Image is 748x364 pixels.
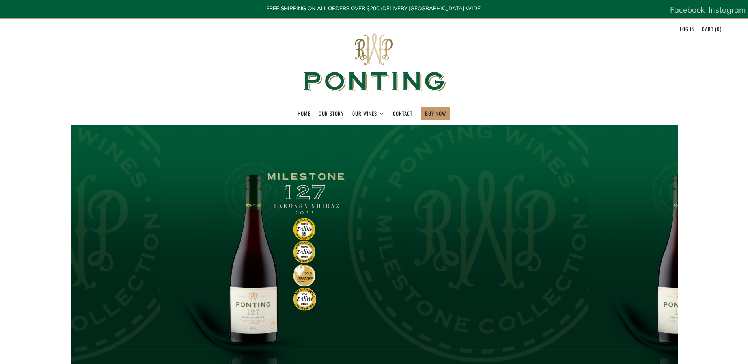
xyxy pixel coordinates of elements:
a: Cart (0) [702,22,722,35]
a: Contact [393,107,412,120]
a: Home [298,107,310,120]
span: Instagram [709,5,746,15]
img: Ponting Wines [295,19,453,107]
a: BUY NOW [425,107,446,120]
a: Our Story [319,107,344,120]
span: Facebook [670,5,705,15]
a: Instagram [709,2,746,18]
a: Facebook [670,2,705,18]
a: Log in [680,22,695,35]
a: Our Wines [352,107,384,120]
span: 0 [717,25,720,33]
